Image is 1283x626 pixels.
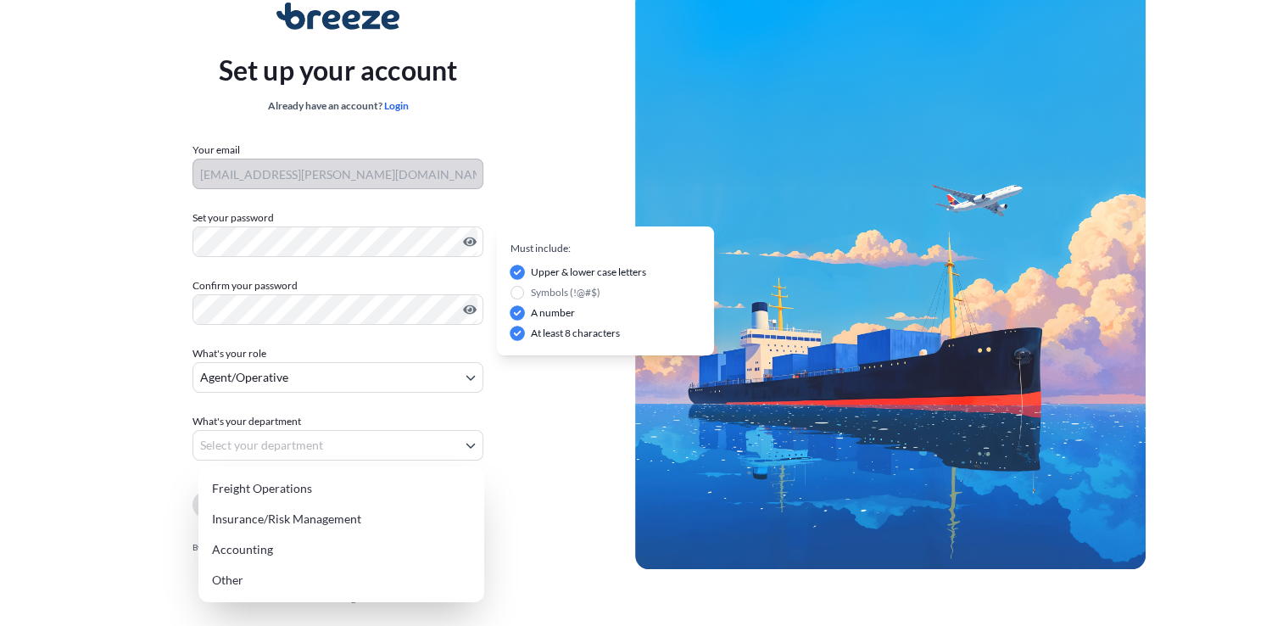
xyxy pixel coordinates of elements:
span: At least 8 characters [531,325,620,342]
div: Accounting [205,534,477,565]
button: Show password [463,303,477,316]
span: Upper & lower case letters [531,264,646,281]
div: Insurance/Risk Management [205,504,477,534]
button: Show password [463,235,477,249]
span: A number [531,305,575,321]
p: Must include: [510,240,700,257]
span: Symbols (!@#$) [531,284,600,301]
div: Freight Operations [205,473,477,504]
div: Other [205,565,477,595]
